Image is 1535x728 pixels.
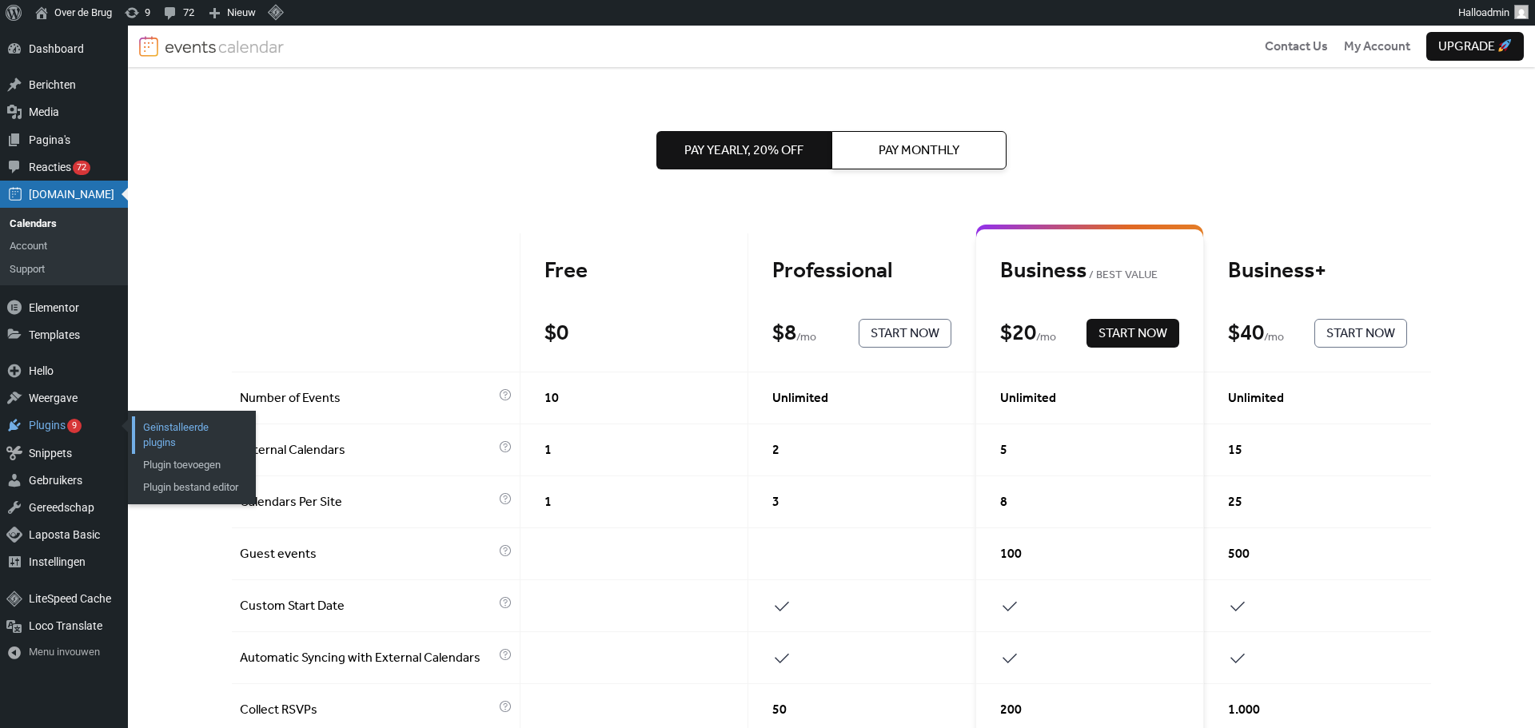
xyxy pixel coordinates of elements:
span: Calendars Per Site [240,493,495,512]
span: 1 [544,493,552,512]
span: 10 [544,389,559,408]
span: BEST VALUE [1086,266,1158,285]
span: Collect RSVPs [240,701,495,720]
span: Start Now [871,324,939,344]
span: 25 [1228,493,1242,512]
div: Professional [772,257,951,285]
span: Guest events [240,545,495,564]
span: Start Now [1098,324,1167,344]
img: logotype [165,36,285,57]
span: Start Now [1326,324,1395,344]
span: 2 [772,441,779,460]
span: Contact Us [1265,38,1328,57]
a: Plugin bestand editor [132,476,255,499]
span: 500 [1228,545,1250,564]
span: Upgrade [1438,38,1512,57]
span: Automatic Syncing with External Calendars [240,649,495,668]
span: / mo [796,328,816,348]
div: $ 20 [1000,320,1036,348]
span: 3 [772,493,779,512]
span: Pay Yearly, 20% off [684,141,803,161]
span: 8 [1000,493,1007,512]
span: 200 [1000,701,1022,720]
span: Custom Start Date [240,597,495,616]
span: 15 [1228,441,1242,460]
span: Unlimited [772,389,828,408]
div: $ 8 [772,320,796,348]
span: 50 [772,701,787,720]
img: logo [139,36,158,57]
span: Number of Events [240,389,495,408]
a: Plugin toevoegen [132,454,255,476]
div: Free [544,257,724,285]
div: Business [1000,257,1179,285]
span: 1.000 [1228,701,1260,720]
button: Start Now [1314,319,1407,348]
span: / mo [1264,328,1284,348]
button: Start Now [859,319,951,348]
span: 100 [1000,545,1022,564]
span: Unlimited [1228,389,1284,408]
span: 9 [72,420,77,431]
span: 72 [77,162,86,173]
div: $ 0 [544,320,568,348]
span: Unlimited [1000,389,1056,408]
div: $ 40 [1228,320,1264,348]
a: Geïnstalleerde plugins [132,416,255,453]
span: Pay Monthly [879,141,959,161]
a: My Account [1344,37,1410,56]
div: Business+ [1228,257,1407,285]
button: Upgrade 🚀 [1426,32,1524,61]
span: 1 [544,441,552,460]
button: Pay Yearly, 20% off [656,131,831,169]
span: External Calendars [240,441,495,460]
button: Start Now [1086,319,1179,348]
button: Pay Monthly [831,131,1007,169]
span: / mo [1036,328,1056,348]
img: 🚀 [1498,39,1511,52]
a: Contact Us [1265,37,1328,56]
span: 5 [1000,441,1007,460]
span: My Account [1344,38,1410,57]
